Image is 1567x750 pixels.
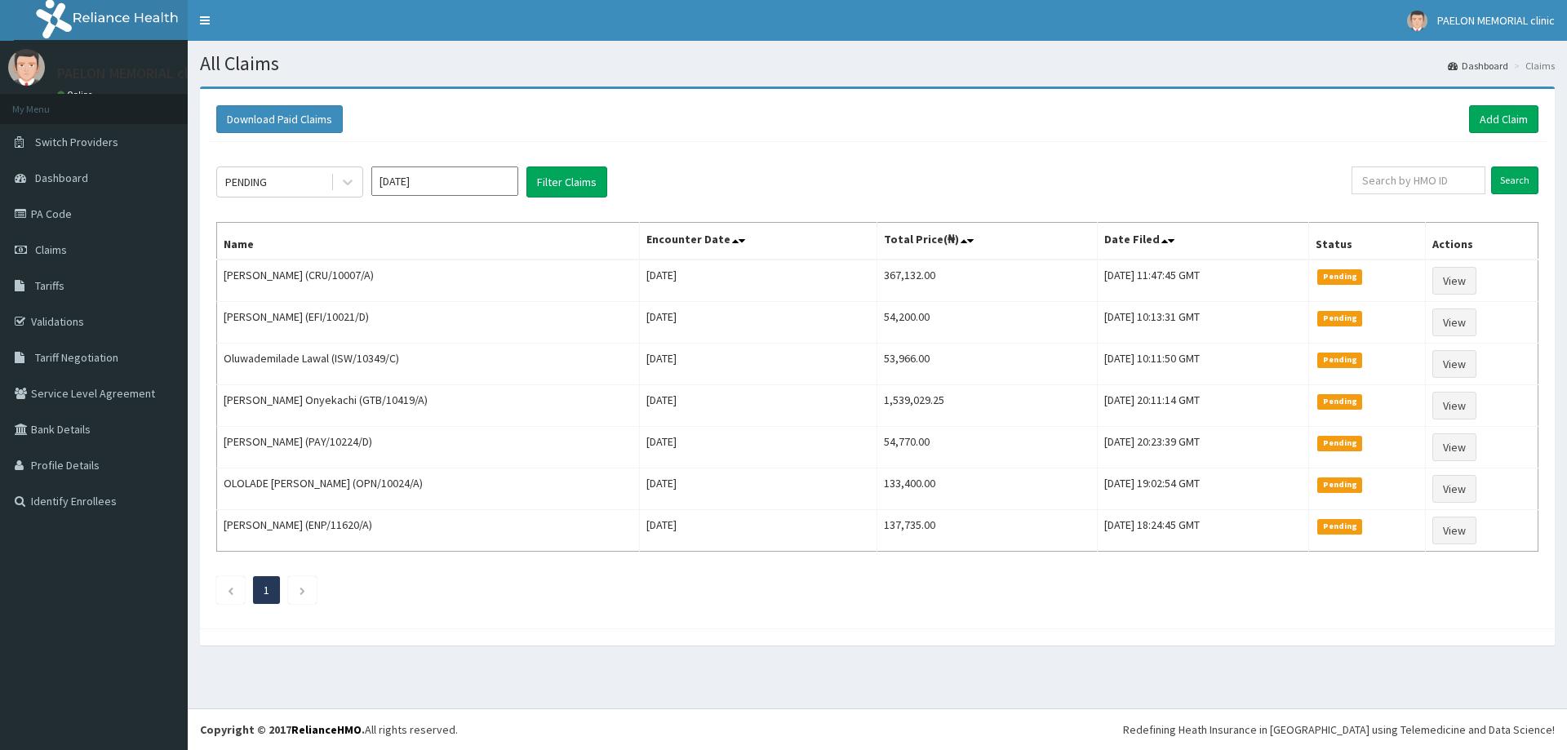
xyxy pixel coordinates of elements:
[8,49,45,86] img: User Image
[1426,223,1538,260] th: Actions
[1432,308,1476,336] a: View
[1317,353,1362,367] span: Pending
[1317,269,1362,284] span: Pending
[200,53,1555,74] h1: All Claims
[639,468,877,510] td: [DATE]
[1317,477,1362,492] span: Pending
[1097,468,1309,510] td: [DATE] 19:02:54 GMT
[877,223,1097,260] th: Total Price(₦)
[639,302,877,344] td: [DATE]
[227,583,234,597] a: Previous page
[1407,11,1427,31] img: User Image
[57,66,211,81] p: PAELON MEMORIAL clinic
[877,260,1097,302] td: 367,132.00
[1097,223,1309,260] th: Date Filed
[1097,344,1309,385] td: [DATE] 10:11:50 GMT
[639,223,877,260] th: Encounter Date
[35,242,67,257] span: Claims
[1097,510,1309,552] td: [DATE] 18:24:45 GMT
[639,385,877,427] td: [DATE]
[1448,59,1508,73] a: Dashboard
[217,223,640,260] th: Name
[1097,385,1309,427] td: [DATE] 20:11:14 GMT
[1317,394,1362,409] span: Pending
[371,166,518,196] input: Select Month and Year
[1510,59,1555,73] li: Claims
[217,510,640,552] td: [PERSON_NAME] (ENP/11620/A)
[35,171,88,185] span: Dashboard
[639,510,877,552] td: [DATE]
[291,722,362,737] a: RelianceHMO
[217,468,640,510] td: OLOLADE [PERSON_NAME] (OPN/10024/A)
[1432,392,1476,419] a: View
[877,468,1097,510] td: 133,400.00
[1491,166,1538,194] input: Search
[877,385,1097,427] td: 1,539,029.25
[1317,311,1362,326] span: Pending
[1317,436,1362,450] span: Pending
[57,89,96,100] a: Online
[264,583,269,597] a: Page 1 is your current page
[35,278,64,293] span: Tariffs
[217,344,640,385] td: Oluwademilade Lawal (ISW/10349/C)
[216,105,343,133] button: Download Paid Claims
[1432,433,1476,461] a: View
[1097,302,1309,344] td: [DATE] 10:13:31 GMT
[35,350,118,365] span: Tariff Negotiation
[188,708,1567,750] footer: All rights reserved.
[217,385,640,427] td: [PERSON_NAME] Onyekachi (GTB/10419/A)
[35,135,118,149] span: Switch Providers
[1352,166,1485,194] input: Search by HMO ID
[877,510,1097,552] td: 137,735.00
[1309,223,1426,260] th: Status
[1097,260,1309,302] td: [DATE] 11:47:45 GMT
[877,302,1097,344] td: 54,200.00
[217,427,640,468] td: [PERSON_NAME] (PAY/10224/D)
[1432,517,1476,544] a: View
[877,427,1097,468] td: 54,770.00
[526,166,607,197] button: Filter Claims
[1437,13,1555,28] span: PAELON MEMORIAL clinic
[217,302,640,344] td: [PERSON_NAME] (EFI/10021/D)
[1469,105,1538,133] a: Add Claim
[1432,350,1476,378] a: View
[217,260,640,302] td: [PERSON_NAME] (CRU/10007/A)
[1317,519,1362,534] span: Pending
[1097,427,1309,468] td: [DATE] 20:23:39 GMT
[639,427,877,468] td: [DATE]
[200,722,365,737] strong: Copyright © 2017 .
[299,583,306,597] a: Next page
[877,344,1097,385] td: 53,966.00
[225,174,267,190] div: PENDING
[1123,721,1555,738] div: Redefining Heath Insurance in [GEOGRAPHIC_DATA] using Telemedicine and Data Science!
[639,344,877,385] td: [DATE]
[639,260,877,302] td: [DATE]
[1432,475,1476,503] a: View
[1432,267,1476,295] a: View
